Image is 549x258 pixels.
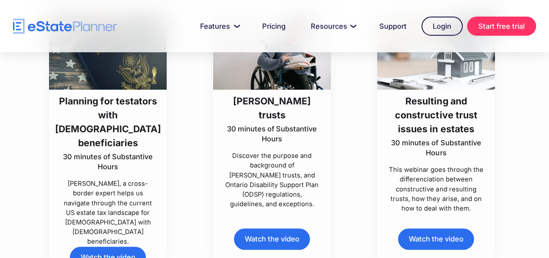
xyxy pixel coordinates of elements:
[49,16,167,246] a: Planning for testators with [DEMOGRAPHIC_DATA] beneficiaries30 minutes of Substantive Hours[PERSO...
[60,179,155,246] p: [PERSON_NAME], a cross-border expert helps us navigate through the current US estate tax landscap...
[398,228,474,250] a: Watch the video
[213,16,331,209] a: [PERSON_NAME] trusts30 minutes of Substantive HoursDiscover the purpose and background of [PERSON...
[13,19,117,34] a: home
[55,152,161,172] p: 30 minutes of Substantive Hours
[224,124,319,144] p: 30 minutes of Substantive Hours
[377,16,495,213] a: Resulting and constructive trust issues in estates30 minutes of Substantive HoursThis webinar goe...
[224,151,319,209] p: Discover the purpose and background of [PERSON_NAME] trusts, and Ontario Disability Support Plan ...
[421,17,463,36] a: Login
[369,17,417,35] a: Support
[467,17,536,36] a: Start free trial
[55,94,161,150] h3: Planning for testators with [DEMOGRAPHIC_DATA] beneficiaries
[224,94,319,122] h3: [PERSON_NAME] trusts
[388,165,483,213] p: This webinar goes through the differenciation between constructive and resulting trusts, how they...
[190,17,247,35] a: Features
[388,94,483,136] h3: Resulting and constructive trust issues in estates
[388,138,483,158] p: 30 minutes of Substantive Hours
[234,228,310,250] a: Watch the video
[300,17,365,35] a: Resources
[252,17,296,35] a: Pricing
